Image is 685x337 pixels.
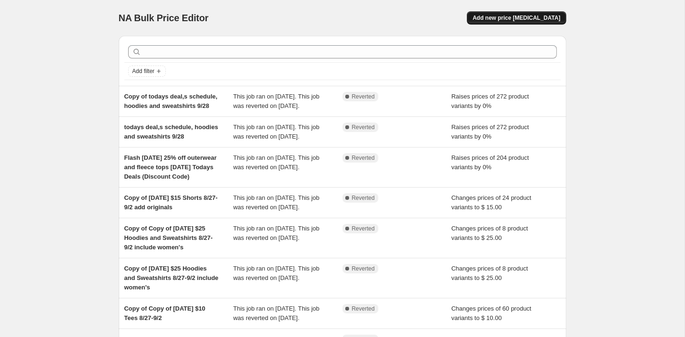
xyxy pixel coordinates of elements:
[451,93,529,109] span: Raises prices of 272 product variants by 0%
[451,225,528,241] span: Changes prices of 8 product variants to $ 25.00
[352,194,375,202] span: Reverted
[352,225,375,232] span: Reverted
[352,154,375,162] span: Reverted
[233,93,319,109] span: This job ran on [DATE]. This job was reverted on [DATE].
[233,225,319,241] span: This job ran on [DATE]. This job was reverted on [DATE].
[451,123,529,140] span: Raises prices of 272 product variants by 0%
[124,93,218,109] span: Copy of todays deal,s schedule, hoodies and sweatshirts 9/28
[124,154,217,180] span: Flash [DATE] 25% off outerwear and fleece tops [DATE] Todays Deals (Discount Code)
[451,194,531,211] span: Changes prices of 24 product variants to $ 15.00
[233,123,319,140] span: This job ran on [DATE]. This job was reverted on [DATE].
[352,123,375,131] span: Reverted
[124,305,205,321] span: Copy of Copy of [DATE] $10 Tees 8/27-9/2
[473,14,560,22] span: Add new price [MEDICAL_DATA]
[119,13,209,23] span: NA Bulk Price Editor
[233,305,319,321] span: This job ran on [DATE]. This job was reverted on [DATE].
[233,265,319,281] span: This job ran on [DATE]. This job was reverted on [DATE].
[132,67,155,75] span: Add filter
[233,154,319,171] span: This job ran on [DATE]. This job was reverted on [DATE].
[451,305,531,321] span: Changes prices of 60 product variants to $ 10.00
[467,11,566,25] button: Add new price [MEDICAL_DATA]
[352,305,375,312] span: Reverted
[124,123,218,140] span: todays deal,s schedule, hoodies and sweatshirts 9/28
[128,66,166,77] button: Add filter
[352,265,375,272] span: Reverted
[124,225,213,251] span: Copy of Copy of [DATE] $25 Hoodies and Sweatshirts 8/27-9/2 include women's
[451,154,529,171] span: Raises prices of 204 product variants by 0%
[233,194,319,211] span: This job ran on [DATE]. This job was reverted on [DATE].
[451,265,528,281] span: Changes prices of 8 product variants to $ 25.00
[124,194,218,211] span: Copy of [DATE] $15 Shorts 8/27-9/2 add originals
[124,265,219,291] span: Copy of [DATE] $25 Hoodies and Sweatshirts 8/27-9/2 include women's
[352,93,375,100] span: Reverted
